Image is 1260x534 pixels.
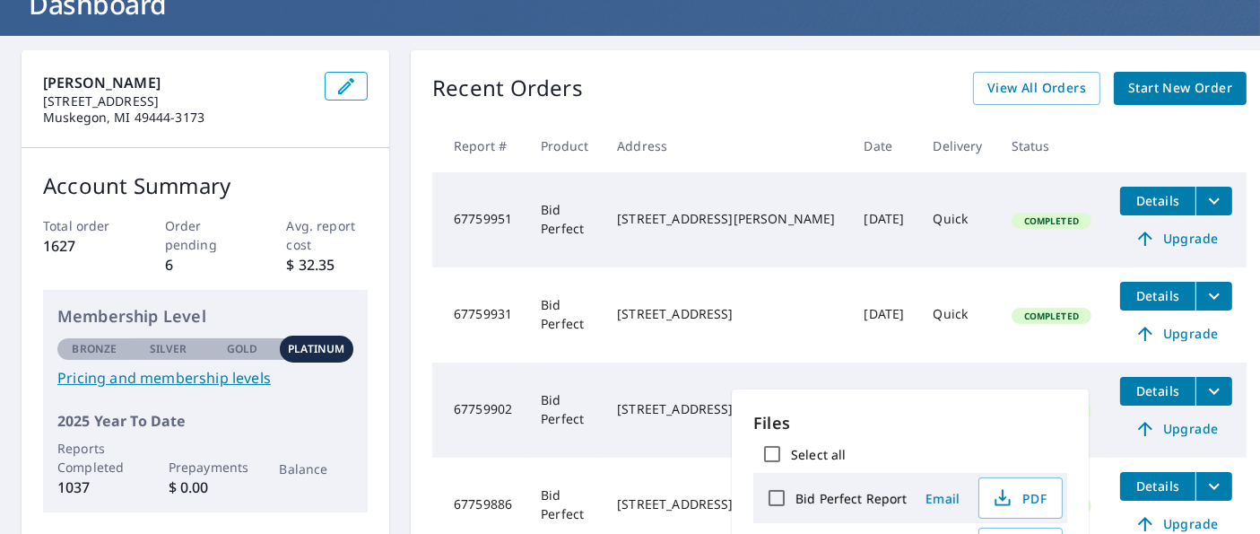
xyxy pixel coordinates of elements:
p: [PERSON_NAME] [43,72,310,93]
a: Upgrade [1120,415,1232,443]
th: Status [997,119,1106,172]
th: Delivery [919,119,997,172]
span: Upgrade [1131,228,1221,249]
button: detailsBtn-67759886 [1120,472,1195,501]
p: 6 [165,254,247,276]
td: 67759902 [432,363,526,458]
th: Report # [432,119,526,172]
td: Bid Perfect [526,267,603,363]
div: [STREET_ADDRESS][PERSON_NAME] [617,495,835,513]
div: [STREET_ADDRESS][PERSON_NAME] [617,210,835,228]
a: Upgrade [1120,320,1232,348]
a: View All Orders [973,72,1100,105]
th: Address [603,119,849,172]
p: Muskegon, MI 49444-3173 [43,109,310,126]
span: Details [1131,382,1185,399]
button: Email [914,485,971,512]
p: Silver [150,341,187,357]
td: [DATE] [850,172,919,267]
button: detailsBtn-67759931 [1120,282,1195,311]
p: Account Summary [43,170,368,202]
label: Select all [791,446,846,463]
td: Bid Perfect [526,363,603,458]
button: detailsBtn-67759902 [1120,377,1195,406]
div: [STREET_ADDRESS] [617,305,835,323]
p: Bronze [72,341,117,357]
td: 67759931 [432,267,526,363]
td: Bid Perfect [526,172,603,267]
p: Files [753,411,1067,435]
p: Reports Completed [57,439,132,477]
button: PDF [978,477,1063,519]
p: Order pending [165,216,247,254]
p: Membership Level [57,304,353,328]
span: View All Orders [987,77,1086,100]
p: Gold [227,341,257,357]
button: detailsBtn-67759951 [1120,187,1195,215]
button: filesDropdownBtn-67759951 [1195,187,1232,215]
a: Start New Order [1114,72,1247,105]
div: [STREET_ADDRESS] [617,400,835,418]
label: Bid Perfect Report [795,490,907,507]
p: Recent Orders [432,72,583,105]
th: Date [850,119,919,172]
p: Total order [43,216,125,235]
span: Upgrade [1131,323,1221,345]
span: Details [1131,192,1185,209]
p: 1037 [57,477,132,498]
p: [STREET_ADDRESS] [43,93,310,109]
td: Quick [919,267,997,363]
span: Details [1131,477,1185,495]
span: Upgrade [1131,418,1221,440]
th: Product [526,119,603,172]
button: filesDropdownBtn-67759886 [1195,472,1232,501]
p: 2025 Year To Date [57,410,353,432]
a: Upgrade [1120,224,1232,253]
td: [DATE] [850,267,919,363]
td: Quick [919,172,997,267]
span: Email [921,490,964,507]
span: Completed [1013,310,1090,322]
p: $ 0.00 [169,477,243,498]
p: Balance [280,460,354,478]
p: $ 32.35 [287,254,369,276]
td: 67759951 [432,172,526,267]
p: Platinum [288,341,344,357]
p: Prepayments [169,458,243,477]
a: Pricing and membership levels [57,367,353,389]
button: filesDropdownBtn-67759931 [1195,282,1232,311]
span: Start New Order [1128,77,1232,100]
p: 1627 [43,235,125,257]
span: Completed [1013,214,1090,227]
p: Avg. report cost [287,216,369,254]
button: filesDropdownBtn-67759902 [1195,377,1232,406]
td: [DATE] [850,363,919,458]
span: Details [1131,287,1185,304]
span: PDF [990,487,1047,509]
td: Quick [919,363,997,458]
